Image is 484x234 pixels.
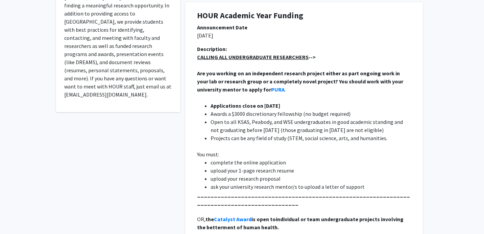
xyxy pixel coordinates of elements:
[211,166,411,175] li: upload your 1-page research resume
[211,118,411,134] li: Open to all KSAS, Peabody, and WSE undergraduates in good academic standing and not graduating be...
[211,183,411,191] li: ask your university research mentor/s to upload a letter of support
[211,158,411,166] li: complete the online application
[197,45,411,53] div: Description:
[197,54,316,60] strong: -->
[211,175,411,183] li: upload your research proposal
[197,70,404,93] strong: Are you working on an independent research project either as part ongoing work in your lab or res...
[211,110,411,118] li: Awards a $3000 discretionary fellowship (no budget required)
[197,11,411,21] h1: HOUR Academic Year Funding
[271,86,285,93] a: PURA
[197,31,411,40] p: [DATE]
[197,69,411,94] p: .
[197,150,411,158] p: You must:
[5,204,29,229] iframe: Chat
[197,23,411,31] div: Announcement Date
[197,191,410,206] strong: _____________________________________________________________________________________________
[214,216,251,223] a: Catalyst Award
[197,215,411,231] p: OR,
[197,216,405,231] strong: individual or team undergraduate projects involving the betterment of human health.
[251,216,276,223] strong: is open to
[197,54,309,60] u: CALLING ALL UNDERGRADUATE RESEARCHERS
[211,134,411,142] li: Projects can be any field of study (STEM, social science, arts, and humanities.
[211,102,280,109] strong: Applications close on [DATE]
[205,216,214,223] strong: the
